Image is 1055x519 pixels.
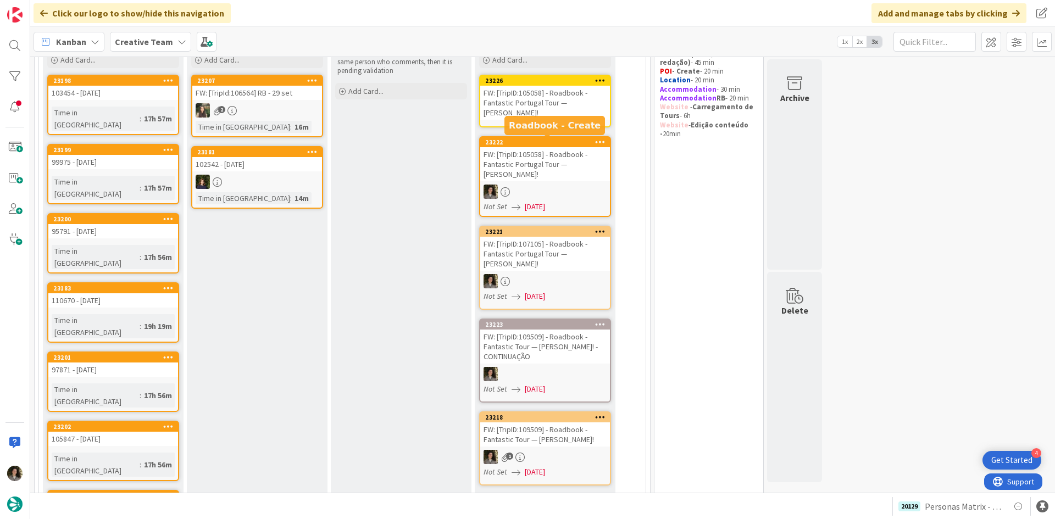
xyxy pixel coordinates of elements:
div: 23198103454 - [DATE] [48,76,178,100]
span: : [140,459,141,471]
span: 2 [218,106,225,113]
div: 23207 [197,77,322,85]
span: : [140,389,141,401]
span: : [140,320,141,332]
i: Not Set [484,384,507,394]
div: 23222FW: [TripID:105058] - Roadbook - Fantastic Portugal Tour — [PERSON_NAME]! [480,137,610,181]
img: MS [484,185,498,199]
span: 1x [837,36,852,47]
div: 103454 - [DATE] [48,86,178,100]
div: 23199 [53,146,178,154]
strong: Edição conteúdo - [660,120,750,138]
div: Click our logo to show/hide this navigation [34,3,231,23]
span: [DATE] [525,201,545,213]
div: FW: [TripID:109509] - Roadbook - Fantastic Tour — [PERSON_NAME]! - CONTINUAÇÃO [480,330,610,364]
p: - - 6h [660,103,758,121]
div: 23183 [53,284,178,292]
div: Time in [GEOGRAPHIC_DATA] [52,107,140,131]
div: 23218 [485,414,610,421]
div: 17h 56m [141,251,175,263]
span: Support [23,2,50,15]
p: - 20 min [660,94,758,103]
div: FW: [TripID:105058] - Roadbook - Fantastic Portugal Tour — [PERSON_NAME]! [480,147,610,181]
div: 23223 [485,321,610,328]
div: Time in [GEOGRAPHIC_DATA] [52,453,140,477]
a: 2319999975 - [DATE]Time in [GEOGRAPHIC_DATA]:17h 57m [47,144,179,204]
span: 2x [852,36,867,47]
div: Archive [780,91,809,104]
a: 2320197871 - [DATE]Time in [GEOGRAPHIC_DATA]:17h 56m [47,351,179,412]
a: 23226FW: [TripID:105058] - Roadbook - Fantastic Portugal Tour — [PERSON_NAME]! [479,75,611,127]
a: 23223FW: [TripID:109509] - Roadbook - Fantastic Tour — [PERSON_NAME]! - CONTINUAÇÃOMSNot Set[DATE] [479,319,611,403]
div: 23198 [53,77,178,85]
i: Not Set [484,202,507,211]
strong: RB [717,93,725,103]
div: 19h 19m [141,320,175,332]
div: MS [480,185,610,199]
div: Time in [GEOGRAPHIC_DATA] [52,245,140,269]
div: 95791 - [DATE] [48,224,178,238]
strong: - Pesquisa (exclui redação) [660,49,735,67]
div: 23221 [480,227,610,237]
b: Creative Team [115,36,173,47]
div: 23222 [485,138,610,146]
div: 23202105847 - [DATE] [48,422,178,446]
a: 23218FW: [TripID:109509] - Roadbook - Fantastic Tour — [PERSON_NAME]!MSNot Set[DATE] [479,411,611,485]
div: MC [192,175,322,189]
p: - 20 min [660,67,758,76]
strong: POI [660,66,672,76]
span: : [290,121,292,133]
div: 23199 [48,145,178,155]
div: Time in [GEOGRAPHIC_DATA] [52,314,140,338]
div: FW: [TripID:109509] - Roadbook - Fantastic Tour — [PERSON_NAME]! [480,422,610,447]
div: 23221 [485,228,610,236]
img: MC [196,175,210,189]
div: 17h 56m [141,459,175,471]
div: 23201 [53,354,178,361]
span: Add Card... [60,55,96,65]
img: MS [484,274,498,288]
div: Time in [GEOGRAPHIC_DATA] [196,121,290,133]
strong: - Create [672,66,700,76]
p: - 20 min [660,76,758,85]
strong: Carregamento de Tours [660,102,755,120]
span: Add Card... [204,55,240,65]
div: 23183110670 - [DATE] [48,283,178,308]
div: 23200 [53,215,178,223]
div: MS [480,450,610,464]
img: MS [7,466,23,481]
div: 23201 [48,353,178,362]
div: 23181 [192,147,322,157]
span: Personas Matrix - Definir Locations [GEOGRAPHIC_DATA] [925,500,1003,513]
div: 23202 [48,422,178,432]
div: 23226 [485,77,610,85]
img: MS [484,450,498,464]
span: Kanban [56,35,86,48]
div: 23221FW: [TripID:107105] - Roadbook - Fantastic Portugal Tour — [PERSON_NAME]! [480,227,610,271]
a: 23222FW: [TripID:105058] - Roadbook - Fantastic Portugal Tour — [PERSON_NAME]!MSNot Set[DATE] [479,136,611,217]
div: 23202 [53,423,178,431]
div: 110670 - [DATE] [48,293,178,308]
div: FW: [TripID:105058] - Roadbook - Fantastic Portugal Tour — [PERSON_NAME]! [480,86,610,120]
a: 23183110670 - [DATE]Time in [GEOGRAPHIC_DATA]:19h 19m [47,282,179,343]
div: 16m [292,121,312,133]
a: 23202105847 - [DATE]Time in [GEOGRAPHIC_DATA]:17h 56m [47,421,179,481]
div: 17h 57m [141,113,175,125]
span: Add Card... [348,86,384,96]
div: 23207 [192,76,322,86]
div: Time in [GEOGRAPHIC_DATA] [52,176,140,200]
div: Time in [GEOGRAPHIC_DATA] [52,383,140,408]
div: 23223FW: [TripID:109509] - Roadbook - Fantastic Tour — [PERSON_NAME]! - CONTINUAÇÃO [480,320,610,364]
strong: Accommodation [660,93,717,103]
strong: Website [660,120,688,130]
span: [DATE] [525,291,545,302]
div: Add and manage tabs by clicking [871,3,1026,23]
strong: Website [660,102,688,111]
img: MS [484,367,498,381]
span: : [140,113,141,125]
div: 23200 [48,214,178,224]
div: 20129 [898,501,920,511]
div: 2319999975 - [DATE] [48,145,178,169]
div: 23203 [48,491,178,515]
img: Visit kanbanzone.com [7,7,23,23]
